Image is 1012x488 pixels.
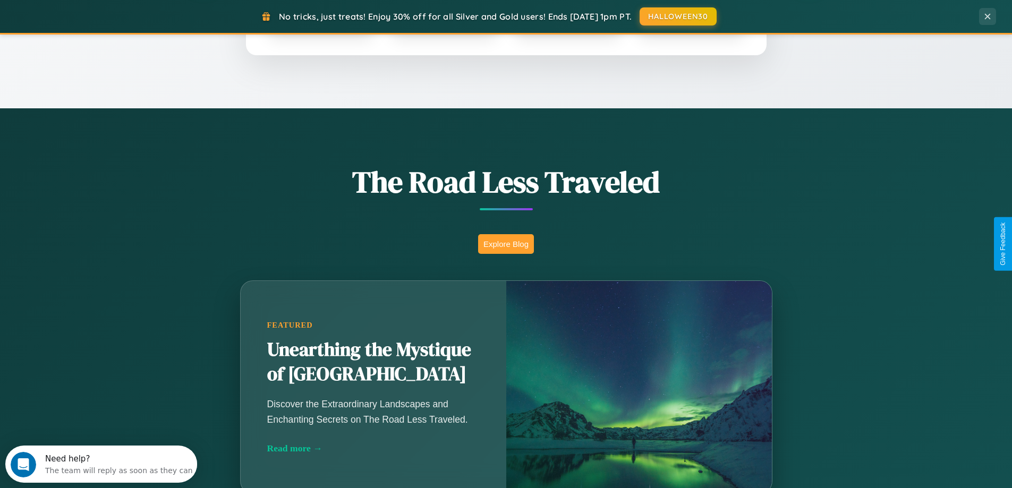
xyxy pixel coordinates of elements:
div: Featured [267,321,480,330]
div: Give Feedback [999,222,1007,266]
h1: The Road Less Traveled [188,161,825,202]
iframe: Intercom live chat [11,452,36,477]
p: Discover the Extraordinary Landscapes and Enchanting Secrets on The Road Less Traveled. [267,397,480,426]
button: HALLOWEEN30 [640,7,717,25]
h2: Unearthing the Mystique of [GEOGRAPHIC_DATA] [267,338,480,387]
div: The team will reply as soon as they can [40,18,188,29]
div: Open Intercom Messenger [4,4,198,33]
iframe: Intercom live chat discovery launcher [5,446,197,483]
span: No tricks, just treats! Enjoy 30% off for all Silver and Gold users! Ends [DATE] 1pm PT. [279,11,632,22]
div: Need help? [40,9,188,18]
button: Explore Blog [478,234,534,254]
div: Read more → [267,443,480,454]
